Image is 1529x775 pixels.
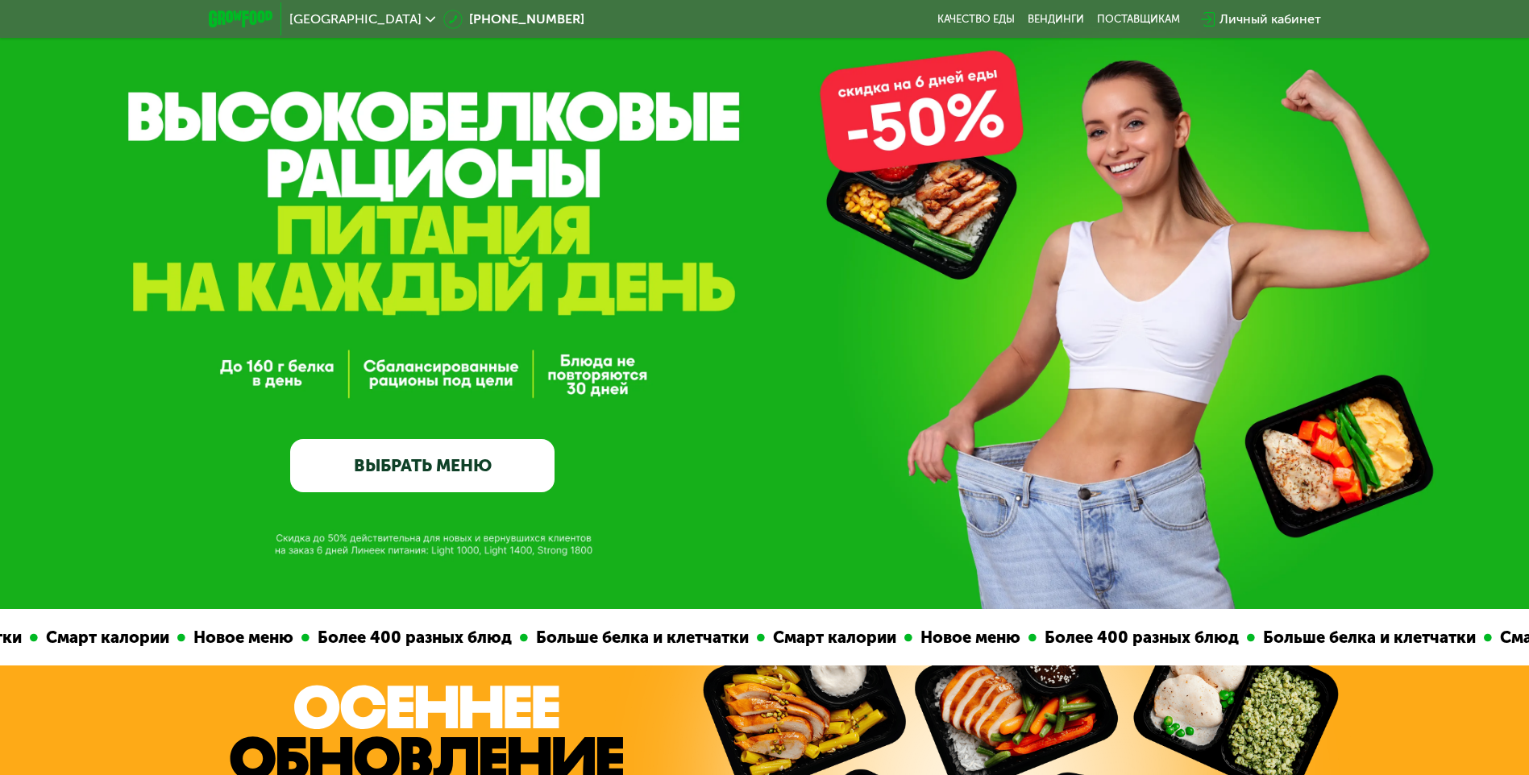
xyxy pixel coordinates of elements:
a: Вендинги [1028,13,1084,26]
div: Более 400 разных блюд [123,625,333,650]
a: ВЫБРАТЬ МЕНЮ [290,439,555,492]
a: Качество еды [937,13,1015,26]
div: Более 400 разных блюд [850,625,1060,650]
div: Больше белка и клетчатки [341,625,570,650]
div: Новое меню [725,625,841,650]
div: Личный кабинет [1219,10,1321,29]
div: Смарт калории [1305,625,1444,650]
div: поставщикам [1097,13,1180,26]
div: Больше белка и клетчатки [1068,625,1297,650]
div: Смарт калории [578,625,717,650]
a: [PHONE_NUMBER] [443,10,584,29]
span: [GEOGRAPHIC_DATA] [289,13,422,26]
